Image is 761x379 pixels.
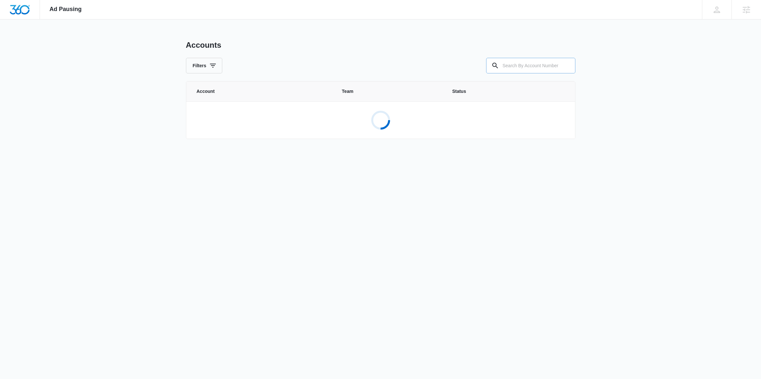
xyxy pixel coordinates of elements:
[186,40,221,50] h1: Accounts
[486,58,575,73] input: Search By Account Number
[50,6,82,13] span: Ad Pausing
[197,88,326,95] span: Account
[186,58,222,73] button: Filters
[342,88,436,95] span: Team
[452,88,564,95] span: Status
